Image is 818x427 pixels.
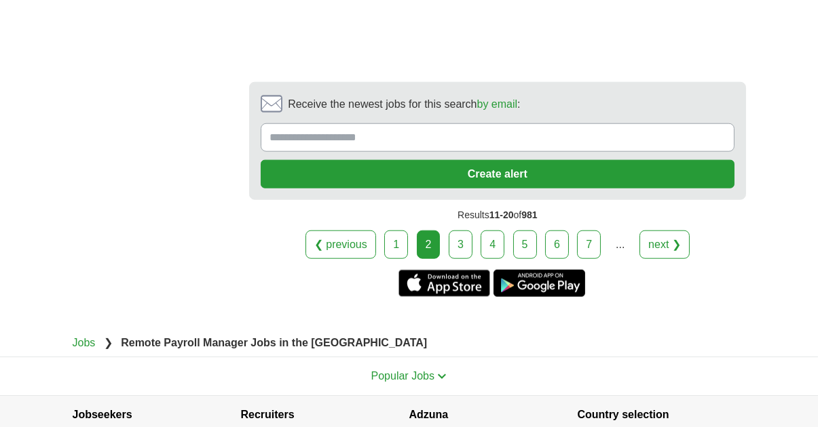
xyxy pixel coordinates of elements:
[545,230,569,259] a: 6
[577,230,601,259] a: 7
[477,98,518,110] a: by email
[121,337,427,348] strong: Remote Payroll Manager Jobs in the [GEOGRAPHIC_DATA]
[513,230,537,259] a: 5
[371,370,434,382] span: Popular Jobs
[104,337,113,348] span: ❯
[437,373,447,380] img: toggle icon
[481,230,504,259] a: 4
[249,200,745,230] div: Results of
[73,337,96,348] a: Jobs
[398,270,490,297] a: Get the iPhone app
[607,231,634,258] div: ...
[417,230,441,259] div: 2
[494,270,585,297] a: Get the Android app
[449,230,472,259] a: 3
[305,230,376,259] a: ❮ previous
[639,230,690,259] a: next ❯
[288,96,520,113] span: Receive the newest jobs for this search :
[489,209,514,220] span: 11-20
[384,230,408,259] a: 1
[261,160,734,188] button: Create alert
[521,209,537,220] span: 981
